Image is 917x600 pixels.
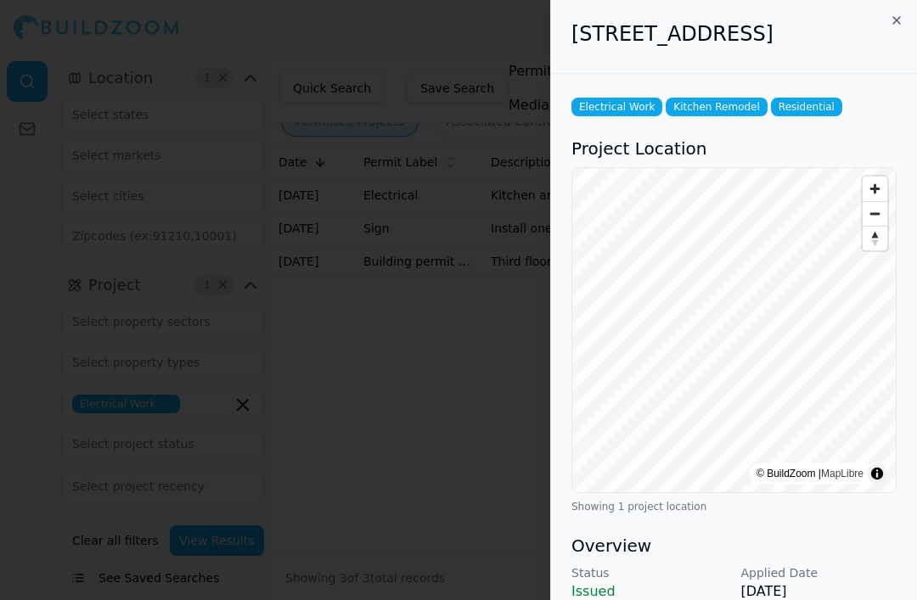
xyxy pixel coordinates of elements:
span: Residential [771,98,842,116]
p: Status [571,564,728,581]
summary: Toggle attribution [867,463,887,484]
p: Applied Date [741,564,897,581]
h2: [STREET_ADDRESS] [571,20,897,48]
span: Kitchen Remodel [666,98,767,116]
button: Zoom in [863,177,887,201]
h3: Project Location [571,137,897,160]
div: Showing 1 project location [571,500,897,513]
span: Electrical Work [571,98,662,116]
a: MapLibre [821,468,864,479]
button: Zoom out [863,201,887,226]
canvas: Map [572,168,896,492]
h3: Overview [571,534,897,558]
button: Reset bearing to north [863,226,887,250]
div: © BuildZoom | [757,465,864,482]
